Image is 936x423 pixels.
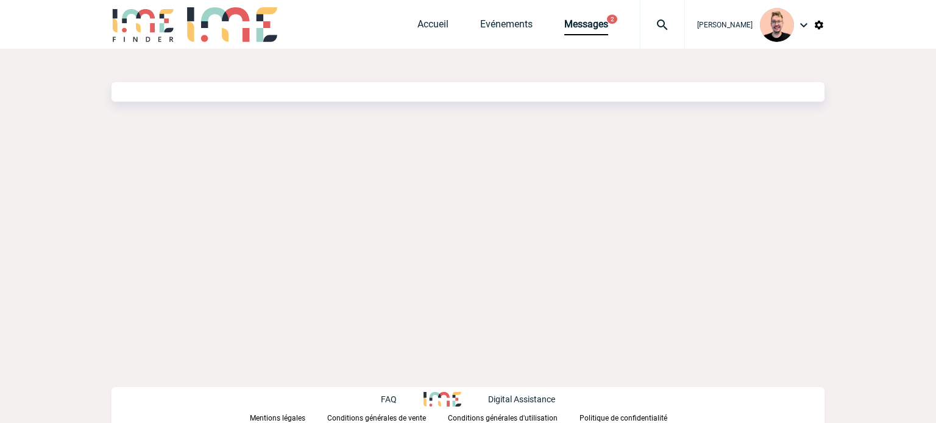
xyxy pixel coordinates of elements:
[564,18,608,35] a: Messages
[580,414,667,422] p: Politique de confidentialité
[327,411,448,423] a: Conditions générales de vente
[250,411,327,423] a: Mentions légales
[448,411,580,423] a: Conditions générales d'utilisation
[417,18,448,35] a: Accueil
[488,394,555,404] p: Digital Assistance
[381,393,424,404] a: FAQ
[697,21,753,29] span: [PERSON_NAME]
[580,411,687,423] a: Politique de confidentialité
[327,414,426,422] p: Conditions générales de vente
[250,414,305,422] p: Mentions légales
[760,8,794,42] img: 129741-1.png
[112,7,175,42] img: IME-Finder
[448,414,558,422] p: Conditions générales d'utilisation
[480,18,533,35] a: Evénements
[424,392,461,407] img: http://www.idealmeetingsevents.fr/
[381,394,397,404] p: FAQ
[607,15,617,24] button: 2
